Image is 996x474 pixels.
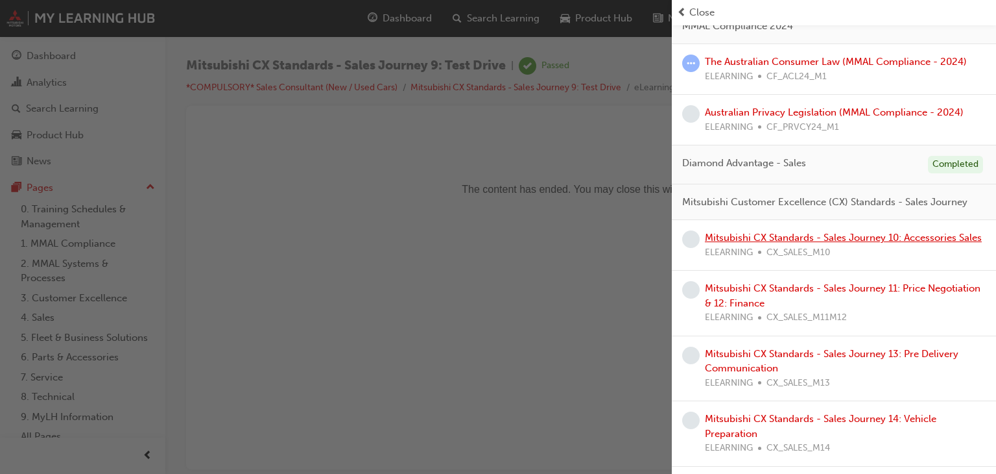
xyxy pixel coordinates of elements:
[705,376,753,391] span: ELEARNING
[766,120,839,135] span: CF_PRVCY24_M1
[705,232,982,243] a: Mitsubishi CX Standards - Sales Journey 10: Accessories Sales
[705,69,753,84] span: ELEARNING
[766,69,827,84] span: CF_ACL24_M1
[928,156,983,173] div: Completed
[689,5,715,20] span: Close
[682,156,806,171] span: Diamond Advantage - Sales
[705,106,964,118] a: Australian Privacy Legislation (MMAL Compliance - 2024)
[705,120,753,135] span: ELEARNING
[682,19,793,34] span: MMAL Compliance 2024
[766,441,830,456] span: CX_SALES_M14
[705,348,958,375] a: Mitsubishi CX Standards - Sales Journey 13: Pre Delivery Communication
[677,5,991,20] button: prev-iconClose
[705,441,753,456] span: ELEARNING
[677,5,687,20] span: prev-icon
[682,195,967,210] span: Mitsubishi Customer Excellence (CX) Standards - Sales Journey
[705,282,980,309] a: Mitsubishi CX Standards - Sales Journey 11: Price Negotiation & 12: Finance
[705,413,936,440] a: Mitsubishi CX Standards - Sales Journey 14: Vehicle Preparation
[705,56,967,68] a: The Australian Consumer Law (MMAL Compliance - 2024)
[682,281,700,299] span: learningRecordVerb_NONE-icon
[766,310,847,325] span: CX_SALES_M11M12
[5,10,763,69] p: The content has ended. You may close this window.
[682,231,700,248] span: learningRecordVerb_NONE-icon
[766,245,830,260] span: CX_SALES_M10
[766,376,830,391] span: CX_SALES_M13
[682,55,700,72] span: learningRecordVerb_ATTEMPT-icon
[682,347,700,364] span: learningRecordVerb_NONE-icon
[682,412,700,429] span: learningRecordVerb_NONE-icon
[705,310,753,325] span: ELEARNING
[682,105,700,123] span: learningRecordVerb_NONE-icon
[705,245,753,260] span: ELEARNING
